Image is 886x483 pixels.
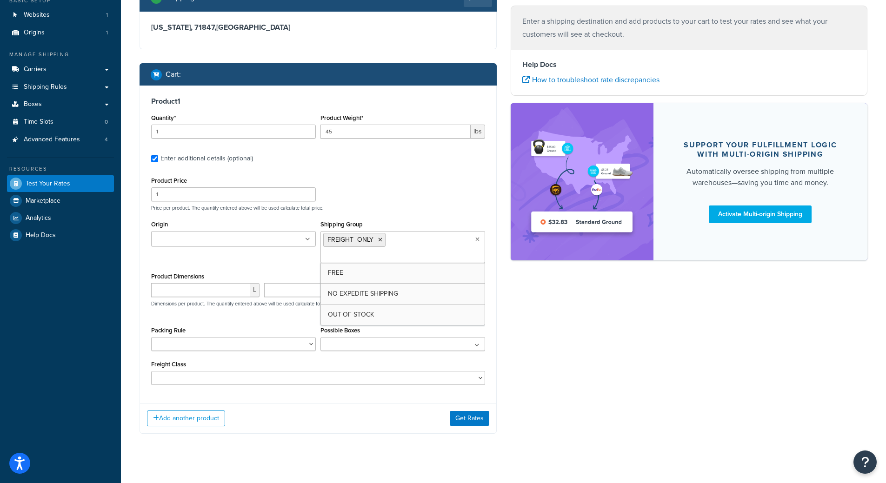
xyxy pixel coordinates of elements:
[320,114,363,121] label: Product Weight*
[26,180,70,188] span: Test Your Rates
[525,117,640,246] img: feature-image-multi-779b37daa2fb478c5b534a03f0c357f902ad2e054c7db8ba6a19ddeff452a1b8.png
[7,210,114,226] a: Analytics
[709,205,812,223] a: Activate Multi-origin Shipping
[105,118,108,126] span: 0
[26,214,51,222] span: Analytics
[106,11,108,19] span: 1
[7,113,114,131] a: Time Slots0
[106,29,108,37] span: 1
[328,310,374,319] span: OUT-OF-STOCK
[450,411,489,426] button: Get Rates
[149,205,487,211] p: Price per product. The quantity entered above will be used calculate total price.
[26,197,60,205] span: Marketplace
[522,74,660,85] a: How to troubleshoot rate discrepancies
[676,140,846,159] div: Support your fulfillment logic with Multi-origin shipping
[151,273,204,280] label: Product Dimensions
[151,327,186,334] label: Packing Rule
[328,268,343,278] span: FREE
[7,96,114,113] a: Boxes
[7,61,114,78] a: Carriers
[147,410,225,426] button: Add another product
[151,114,176,121] label: Quantity*
[7,227,114,244] a: Help Docs
[7,24,114,41] a: Origins1
[7,51,114,59] div: Manage Shipping
[853,450,877,474] button: Open Resource Center
[151,97,485,106] h3: Product 1
[471,125,485,139] span: lbs
[320,327,360,334] label: Possible Boxes
[24,100,42,108] span: Boxes
[151,221,168,228] label: Origin
[522,59,856,70] h4: Help Docs
[24,11,50,19] span: Websites
[160,152,253,165] div: Enter additional details (optional)
[7,131,114,148] li: Advanced Features
[105,136,108,144] span: 4
[24,29,45,37] span: Origins
[327,235,373,245] span: FREIGHT_ONLY
[321,284,485,304] a: NO-EXPEDITE-SHIPPING
[151,125,316,139] input: 0.0
[7,192,114,209] a: Marketplace
[24,66,47,73] span: Carriers
[149,300,344,307] p: Dimensions per product. The quantity entered above will be used calculate total volume.
[320,125,471,139] input: 0.00
[151,23,485,32] h3: [US_STATE], 71847 , [GEOGRAPHIC_DATA]
[321,304,485,325] a: OUT-OF-STOCK
[7,165,114,173] div: Resources
[7,113,114,131] li: Time Slots
[522,15,856,41] p: Enter a shipping destination and add products to your cart to test your rates and see what your c...
[7,131,114,148] a: Advanced Features4
[7,24,114,41] li: Origins
[250,283,260,297] span: L
[7,7,114,24] li: Websites
[26,232,56,239] span: Help Docs
[676,166,846,188] div: Automatically oversee shipping from multiple warehouses—saving you time and money.
[151,361,186,368] label: Freight Class
[24,83,67,91] span: Shipping Rules
[24,118,53,126] span: Time Slots
[7,7,114,24] a: Websites1
[151,177,187,184] label: Product Price
[320,221,363,228] label: Shipping Group
[7,175,114,192] a: Test Your Rates
[151,155,158,162] input: Enter additional details (optional)
[328,289,398,298] span: NO-EXPEDITE-SHIPPING
[24,136,80,144] span: Advanced Features
[7,79,114,96] a: Shipping Rules
[321,263,485,283] a: FREE
[166,70,181,79] h2: Cart :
